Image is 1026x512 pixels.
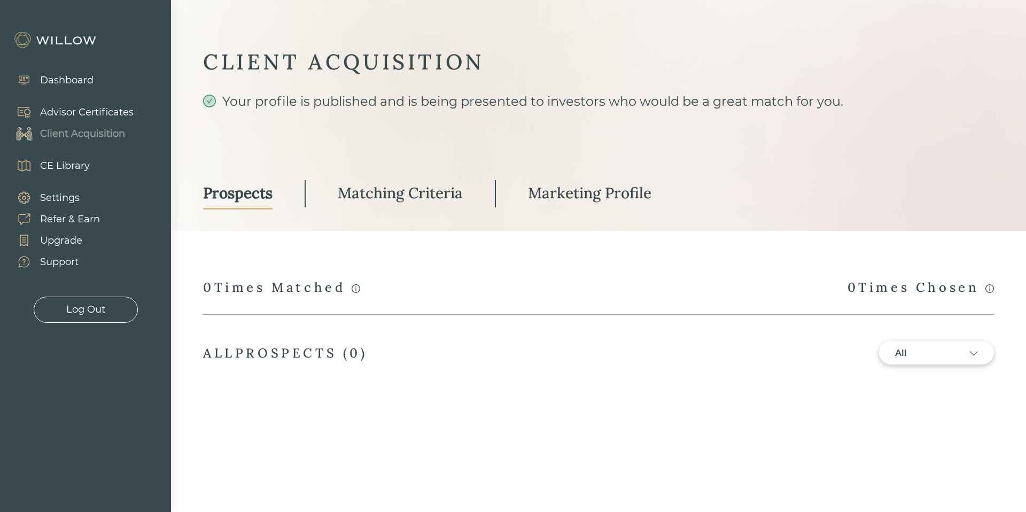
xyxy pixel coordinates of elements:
a: Advisor Certificates [5,102,134,123]
a: Refer & Earn [5,208,100,230]
div: Refer & Earn [40,212,100,227]
div: Advisor Certificates [40,105,134,120]
div: Prospects [203,183,273,203]
div: All [895,347,938,360]
span: info-circle [985,284,994,293]
div: Client Acquisition [40,127,125,141]
a: CE Library [5,155,90,176]
div: Log Out [66,302,105,317]
div: Upgrade [40,234,82,248]
div: Your profile is published and is being presented to investors who would be a great match for you. [203,92,994,150]
div: Matching Criteria [338,183,463,203]
a: Client Acquisition [5,123,134,144]
a: Marketing Profile [528,178,651,210]
div: Marketing Profile [528,183,651,203]
a: Matching Criteria [338,178,463,210]
div: CLIENT ACQUISITION [203,48,994,76]
span: info-circle [352,284,360,293]
div: 0 Times Matched [203,279,360,297]
img: Willow [13,32,99,49]
div: Settings [40,191,80,205]
span: check-circle [203,95,216,107]
div: Dashboard [40,73,94,88]
a: Prospects [203,178,273,210]
div: Support [40,255,79,269]
div: CE Library [40,159,90,173]
div: 0 Times Chosen [848,279,994,297]
a: Dashboard [5,69,94,91]
a: Upgrade [5,230,100,251]
div: ALL PROSPECTS ( 0 ) [203,345,368,361]
a: Settings [5,187,100,208]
